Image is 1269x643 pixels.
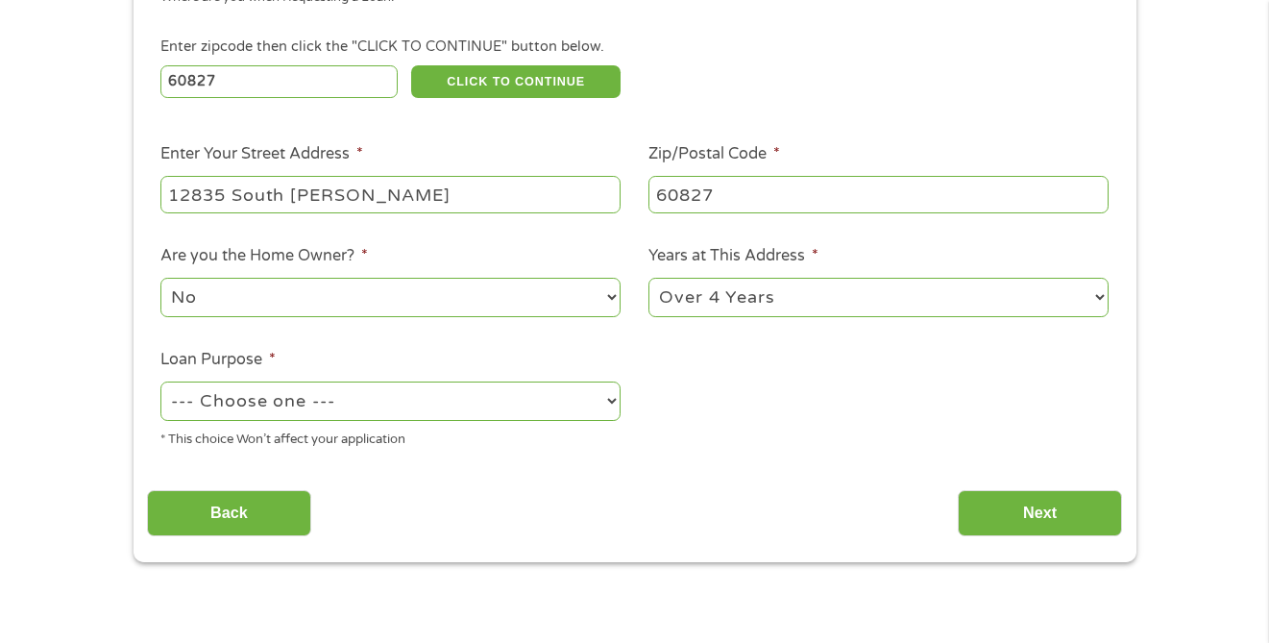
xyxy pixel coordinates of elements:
[160,176,621,212] input: 1 Main Street
[411,65,621,98] button: CLICK TO CONTINUE
[160,144,363,164] label: Enter Your Street Address
[160,350,276,370] label: Loan Purpose
[160,37,1108,58] div: Enter zipcode then click the "CLICK TO CONTINUE" button below.
[160,424,621,450] div: * This choice Won’t affect your application
[648,246,818,266] label: Years at This Address
[648,144,780,164] label: Zip/Postal Code
[147,490,311,537] input: Back
[160,246,368,266] label: Are you the Home Owner?
[160,65,398,98] input: Enter Zipcode (e.g 01510)
[958,490,1122,537] input: Next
